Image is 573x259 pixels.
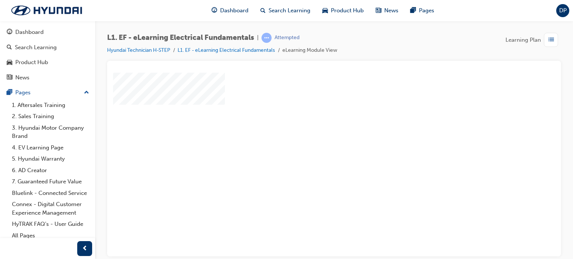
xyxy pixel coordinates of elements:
[505,36,541,44] span: Learning Plan
[404,3,440,18] a: pages-iconPages
[212,6,217,15] span: guage-icon
[9,165,92,176] a: 6. AD Creator
[82,244,88,253] span: prev-icon
[178,47,275,53] a: L1. EF - eLearning Electrical Fundamentals
[548,35,554,45] span: list-icon
[257,34,259,42] span: |
[107,34,254,42] span: L1. EF - eLearning Electrical Fundamentals
[254,3,316,18] a: search-iconSearch Learning
[7,75,12,81] span: news-icon
[3,25,92,39] a: Dashboard
[556,4,569,17] button: DP
[376,6,381,15] span: news-icon
[410,6,416,15] span: pages-icon
[9,111,92,122] a: 2. Sales Training
[15,43,57,52] div: Search Learning
[322,6,328,15] span: car-icon
[9,142,92,154] a: 4. EV Learning Page
[275,34,300,41] div: Attempted
[9,176,92,187] a: 7. Guaranteed Future Value
[3,41,92,54] a: Search Learning
[9,199,92,218] a: Connex - Digital Customer Experience Management
[15,73,29,82] div: News
[260,6,266,15] span: search-icon
[3,86,92,100] button: Pages
[316,3,370,18] a: car-iconProduct Hub
[3,24,92,86] button: DashboardSearch LearningProduct HubNews
[15,88,31,97] div: Pages
[7,59,12,66] span: car-icon
[370,3,404,18] a: news-iconNews
[107,47,170,53] a: Hyundai Technician H-STEP
[282,46,337,55] li: eLearning Module View
[15,58,48,67] div: Product Hub
[9,230,92,241] a: All Pages
[206,3,254,18] a: guage-iconDashboard
[220,6,248,15] span: Dashboard
[384,6,398,15] span: News
[7,89,12,96] span: pages-icon
[9,100,92,111] a: 1. Aftersales Training
[15,28,44,37] div: Dashboard
[9,187,92,199] a: Bluelink - Connected Service
[4,3,90,18] img: Trak
[331,6,364,15] span: Product Hub
[269,6,310,15] span: Search Learning
[419,6,434,15] span: Pages
[9,218,92,230] a: HyTRAK FAQ's - User Guide
[505,33,561,47] button: Learning Plan
[9,153,92,165] a: 5. Hyundai Warranty
[7,44,12,51] span: search-icon
[9,122,92,142] a: 3. Hyundai Motor Company Brand
[3,56,92,69] a: Product Hub
[84,88,89,98] span: up-icon
[7,29,12,36] span: guage-icon
[262,33,272,43] span: learningRecordVerb_ATTEMPT-icon
[3,71,92,85] a: News
[559,6,567,15] span: DP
